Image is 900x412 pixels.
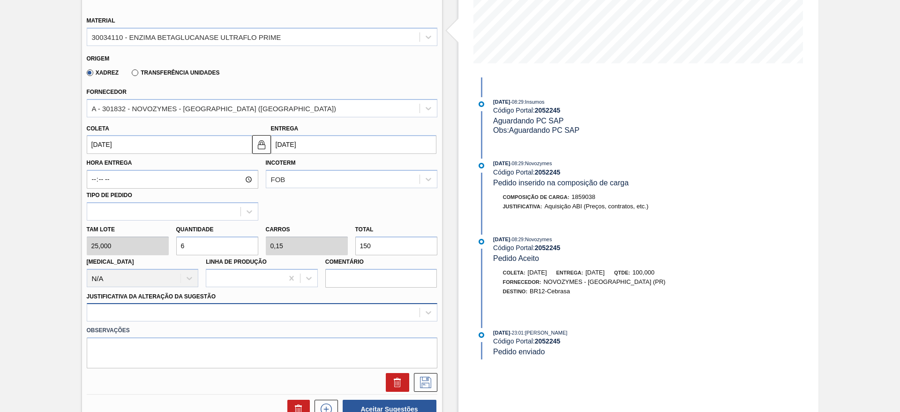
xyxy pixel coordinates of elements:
span: Composição de Carga : [503,194,570,200]
span: [DATE] [493,237,510,242]
span: Justificativa: [503,204,542,209]
span: - 23:01 [510,330,524,336]
img: atual [479,163,484,168]
span: : Novozymes [524,237,552,242]
span: Qtde: [614,270,630,275]
div: Salvar Sugestão [409,373,437,392]
label: Origem [87,55,110,62]
span: : Insumos [524,99,545,105]
div: Código Portal: [493,337,716,345]
span: Aguardando PC SAP [493,117,563,125]
span: [DATE] [493,330,510,336]
span: 1859038 [571,193,595,200]
div: Código Portal: [493,168,716,176]
label: Tam lote [87,223,169,237]
label: Carros [266,226,290,233]
div: Código Portal: [493,244,716,252]
label: Observações [87,324,437,337]
div: Excluir Sugestão [381,373,409,392]
label: Coleta [87,125,109,132]
label: Transferência Unidades [132,69,219,76]
span: NOVOZYMES - [GEOGRAPHIC_DATA] (PR) [543,278,665,285]
span: Aquisição ABI (Preços, contratos, etc.) [544,203,648,210]
label: Xadrez [87,69,119,76]
span: Coleta: [503,270,525,275]
label: Justificativa da Alteração da Sugestão [87,293,216,300]
strong: 2052245 [535,107,561,114]
span: Pedido enviado [493,348,545,356]
span: Destino: [503,289,528,294]
span: BR12-Cebrasa [530,288,570,295]
label: Material [87,17,115,24]
div: FOB [271,175,285,183]
strong: 2052245 [535,168,561,176]
span: Pedido Aceito [493,254,539,262]
img: locked [256,139,267,150]
span: : [PERSON_NAME] [524,330,568,336]
span: Obs: Aguardando PC SAP [493,126,579,134]
span: [DATE] [493,160,510,166]
span: : Novozymes [524,160,552,166]
button: locked [252,135,271,154]
span: [DATE] [493,99,510,105]
label: Fornecedor [87,89,127,95]
span: - 08:29 [510,237,524,242]
div: A - 301832 - NOVOZYMES - [GEOGRAPHIC_DATA] ([GEOGRAPHIC_DATA]) [92,104,337,112]
span: - 08:29 [510,99,524,105]
label: [MEDICAL_DATA] [87,259,134,265]
span: [DATE] [585,269,605,276]
span: - 08:29 [510,161,524,166]
input: dd/mm/yyyy [87,135,252,154]
label: Hora Entrega [87,156,258,170]
span: Pedido inserido na composição de carga [493,179,629,187]
label: Entrega [271,125,299,132]
label: Comentário [325,255,437,269]
span: Fornecedor: [503,279,541,285]
input: dd/mm/yyyy [271,135,436,154]
span: Entrega: [556,270,583,275]
img: atual [479,101,484,107]
img: atual [479,332,484,338]
div: 30034110 - ENZIMA BETAGLUCANASE ULTRAFLO PRIME [92,33,281,41]
strong: 2052245 [535,337,561,345]
label: Linha de Produção [206,259,267,265]
label: Total [355,226,374,233]
span: 100,000 [632,269,654,276]
div: Código Portal: [493,107,716,114]
strong: 2052245 [535,244,561,252]
img: atual [479,239,484,244]
label: Quantidade [176,226,214,233]
label: Tipo de pedido [87,192,132,198]
span: [DATE] [528,269,547,276]
label: Incoterm [266,160,296,166]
